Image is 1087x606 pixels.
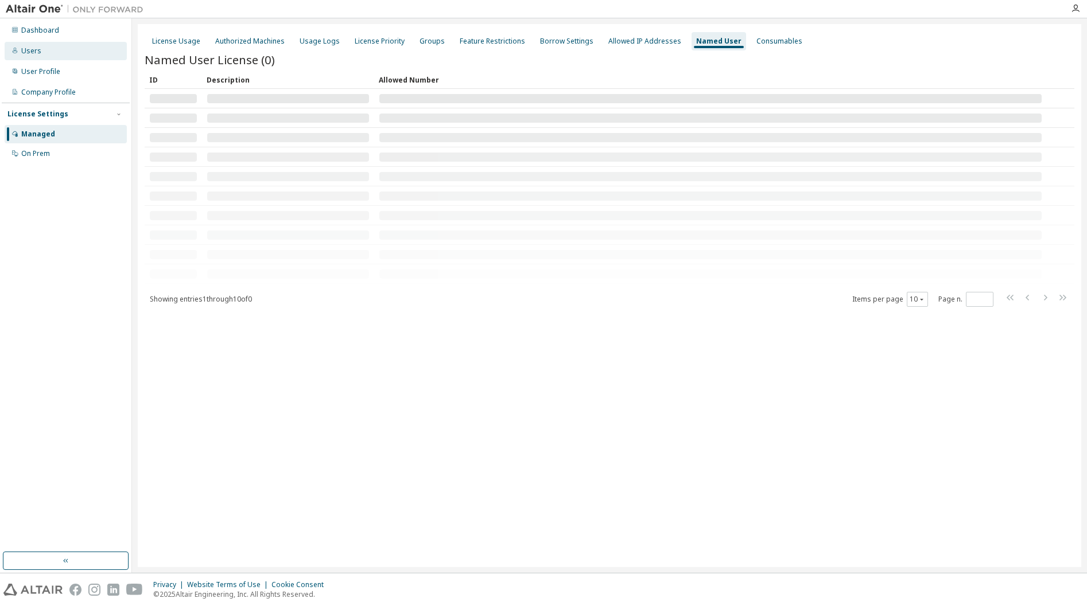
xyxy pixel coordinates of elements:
[6,3,149,15] img: Altair One
[21,149,50,158] div: On Prem
[153,589,331,599] p: © 2025 Altair Engineering, Inc. All Rights Reserved.
[126,584,143,596] img: youtube.svg
[150,294,252,304] span: Showing entries 1 through 10 of 0
[460,37,525,46] div: Feature Restrictions
[938,292,993,307] span: Page n.
[88,584,100,596] img: instagram.svg
[608,37,681,46] div: Allowed IP Addresses
[910,295,925,304] button: 10
[21,26,59,35] div: Dashboard
[852,292,928,307] span: Items per page
[540,37,593,46] div: Borrow Settings
[149,71,197,89] div: ID
[153,580,187,589] div: Privacy
[21,46,41,56] div: Users
[355,37,405,46] div: License Priority
[207,71,370,89] div: Description
[7,110,68,119] div: License Settings
[271,580,331,589] div: Cookie Consent
[379,71,1042,89] div: Allowed Number
[21,88,76,97] div: Company Profile
[145,52,275,68] span: Named User License (0)
[696,37,742,46] div: Named User
[152,37,200,46] div: License Usage
[215,37,285,46] div: Authorized Machines
[300,37,340,46] div: Usage Logs
[420,37,445,46] div: Groups
[21,67,60,76] div: User Profile
[3,584,63,596] img: altair_logo.svg
[187,580,271,589] div: Website Terms of Use
[107,584,119,596] img: linkedin.svg
[21,130,55,139] div: Managed
[756,37,802,46] div: Consumables
[69,584,81,596] img: facebook.svg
